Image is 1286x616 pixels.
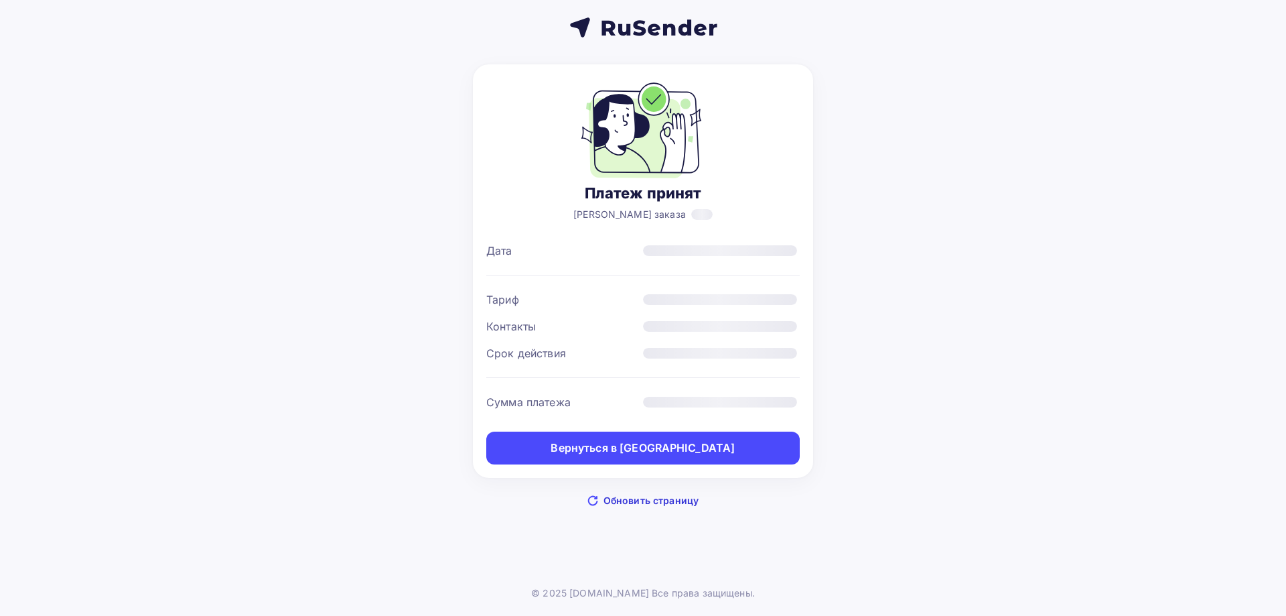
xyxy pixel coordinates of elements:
div: Сумма платежа [486,394,643,410]
span: Обновить страницу [603,494,699,507]
div: Платеж принят [573,184,713,202]
div: Контакты [486,318,643,334]
div: Дата [486,243,643,259]
div: Вернуться в [GEOGRAPHIC_DATA] [551,440,735,456]
span: [PERSON_NAME] заказа [573,208,686,221]
div: Срок действия [486,345,643,361]
div: © 2025 [DOMAIN_NAME] Все права защищены. [531,587,755,600]
div: Тариф [486,292,643,308]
